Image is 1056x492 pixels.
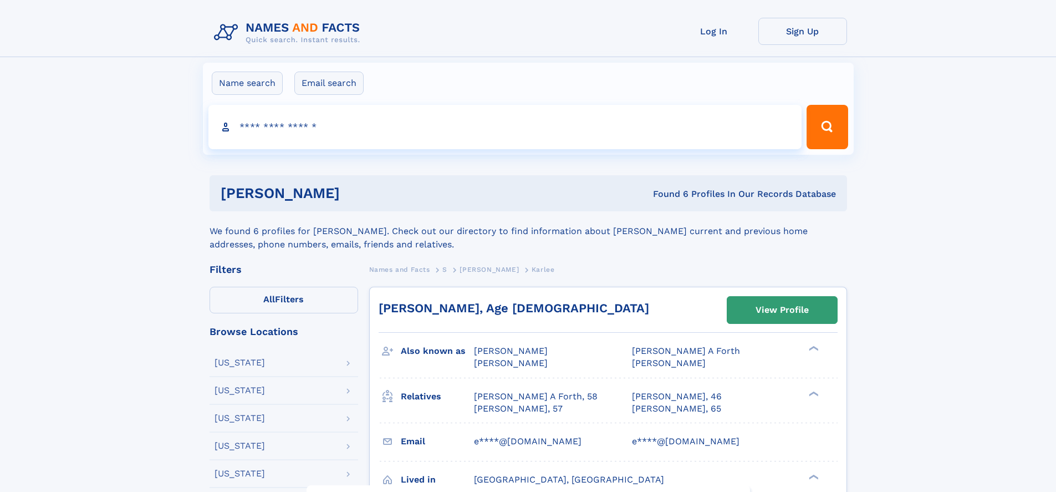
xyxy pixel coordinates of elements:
[532,266,555,273] span: Karlee
[496,188,836,200] div: Found 6 Profiles In Our Records Database
[210,18,369,48] img: Logo Names and Facts
[474,390,598,403] a: [PERSON_NAME] A Forth, 58
[806,473,819,480] div: ❯
[212,72,283,95] label: Name search
[474,346,548,356] span: [PERSON_NAME]
[632,403,721,415] a: [PERSON_NAME], 65
[208,105,802,149] input: search input
[806,345,819,352] div: ❯
[460,266,519,273] span: [PERSON_NAME]
[727,297,837,323] a: View Profile
[442,266,447,273] span: S
[215,358,265,367] div: [US_STATE]
[215,442,265,450] div: [US_STATE]
[474,474,664,485] span: [GEOGRAPHIC_DATA], [GEOGRAPHIC_DATA]
[210,327,358,337] div: Browse Locations
[379,301,649,315] a: [PERSON_NAME], Age [DEMOGRAPHIC_DATA]
[210,287,358,313] label: Filters
[807,105,848,149] button: Search Button
[756,297,809,323] div: View Profile
[670,18,758,45] a: Log In
[806,390,819,397] div: ❯
[215,386,265,395] div: [US_STATE]
[221,186,497,200] h1: [PERSON_NAME]
[263,294,275,305] span: All
[442,262,447,276] a: S
[294,72,364,95] label: Email search
[401,387,474,406] h3: Relatives
[369,262,430,276] a: Names and Facts
[632,358,706,368] span: [PERSON_NAME]
[758,18,847,45] a: Sign Up
[632,390,722,403] a: [PERSON_NAME], 46
[401,342,474,361] h3: Also known as
[401,470,474,489] h3: Lived in
[215,469,265,478] div: [US_STATE]
[632,346,740,356] span: [PERSON_NAME] A Forth
[474,403,563,415] a: [PERSON_NAME], 57
[215,414,265,423] div: [US_STATE]
[210,211,847,251] div: We found 6 profiles for [PERSON_NAME]. Check out our directory to find information about [PERSON_...
[210,265,358,275] div: Filters
[401,432,474,451] h3: Email
[474,358,548,368] span: [PERSON_NAME]
[460,262,519,276] a: [PERSON_NAME]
